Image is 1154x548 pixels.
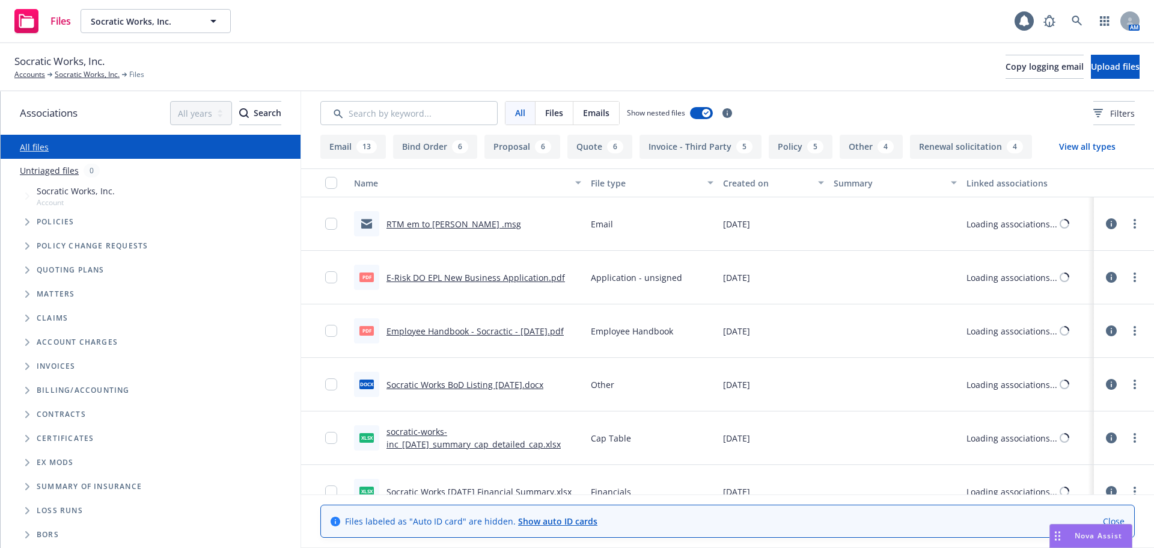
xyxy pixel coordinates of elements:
[320,135,386,159] button: Email
[325,218,337,230] input: Toggle Row Selected
[640,135,762,159] button: Invoice - Third Party
[834,177,943,189] div: Summary
[1050,525,1065,547] div: Drag to move
[1040,135,1135,159] button: View all types
[37,242,148,250] span: Policy change requests
[37,435,94,442] span: Certificates
[1128,270,1142,285] a: more
[325,325,337,337] input: Toggle Row Selected
[966,271,1057,284] div: Loading associations...
[723,325,750,337] span: [DATE]
[37,531,59,538] span: BORs
[1065,9,1089,33] a: Search
[1091,55,1140,79] button: Upload files
[1128,484,1142,499] a: more
[1007,140,1023,153] div: 4
[14,69,45,80] a: Accounts
[10,4,76,38] a: Files
[910,135,1032,159] button: Renewal solicitation
[583,106,609,119] span: Emails
[1075,531,1122,541] span: Nova Assist
[345,515,597,528] span: Files labeled as "Auto ID card" are hidden.
[723,485,750,498] span: [DATE]
[37,291,75,298] span: Matters
[718,168,829,197] button: Created on
[807,140,823,153] div: 5
[452,140,468,153] div: 6
[723,271,750,284] span: [DATE]
[591,325,673,337] span: Employee Handbook
[1128,324,1142,338] a: more
[20,164,79,177] a: Untriaged files
[591,485,631,498] span: Financials
[723,378,750,391] span: [DATE]
[1091,61,1140,72] span: Upload files
[386,218,521,230] a: RTM em to [PERSON_NAME] .msg
[966,218,1057,230] div: Loading associations...
[37,197,115,208] span: Account
[769,135,832,159] button: Policy
[535,140,551,153] div: 6
[840,135,903,159] button: Other
[37,218,75,226] span: Policies
[81,9,231,33] button: Socratic Works, Inc.
[37,339,118,346] span: Account charges
[966,485,1057,498] div: Loading associations...
[966,432,1057,445] div: Loading associations...
[386,272,565,283] a: E-Risk DO EPL New Business Application.pdf
[627,108,685,118] span: Show nested files
[966,325,1057,337] div: Loading associations...
[55,69,120,80] a: Socratic Works, Inc.
[359,326,374,335] span: pdf
[37,507,83,514] span: Loss Runs
[325,177,337,189] input: Select all
[325,378,337,390] input: Toggle Row Selected
[723,177,811,189] div: Created on
[567,135,632,159] button: Quote
[129,69,144,80] span: Files
[1,182,301,378] div: Tree Example
[359,380,374,389] span: docx
[37,315,68,322] span: Claims
[966,177,1089,189] div: Linked associations
[966,378,1057,391] div: Loading associations...
[37,363,76,370] span: Invoices
[591,432,631,445] span: Cap Table
[1093,101,1135,125] button: Filters
[962,168,1094,197] button: Linked associations
[386,426,561,450] a: socratic-works-inc_[DATE]_summary_cap_detailed_cap.xlsx
[37,185,115,197] span: Socratic Works, Inc.
[515,106,525,119] span: All
[37,266,105,274] span: Quoting plans
[386,379,543,390] a: Socratic Works BoD Listing [DATE].docx
[239,101,281,125] button: SearchSearch
[37,483,142,490] span: Summary of insurance
[591,218,613,230] span: Email
[354,177,568,189] div: Name
[586,168,718,197] button: File type
[878,140,894,153] div: 4
[607,140,623,153] div: 6
[1037,9,1061,33] a: Report a Bug
[239,102,281,125] div: Search
[37,387,130,394] span: Billing/Accounting
[545,106,563,119] span: Files
[1128,431,1142,445] a: more
[723,432,750,445] span: [DATE]
[1093,9,1117,33] a: Switch app
[37,459,73,466] span: Ex Mods
[325,271,337,283] input: Toggle Row Selected
[393,135,477,159] button: Bind Order
[1006,55,1084,79] button: Copy logging email
[20,105,78,121] span: Associations
[1,378,301,547] div: Folder Tree Example
[320,101,498,125] input: Search by keyword...
[484,135,560,159] button: Proposal
[84,164,100,177] div: 0
[325,432,337,444] input: Toggle Row Selected
[591,378,614,391] span: Other
[1006,61,1084,72] span: Copy logging email
[736,140,753,153] div: 5
[37,411,86,418] span: Contracts
[518,516,597,527] a: Show auto ID cards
